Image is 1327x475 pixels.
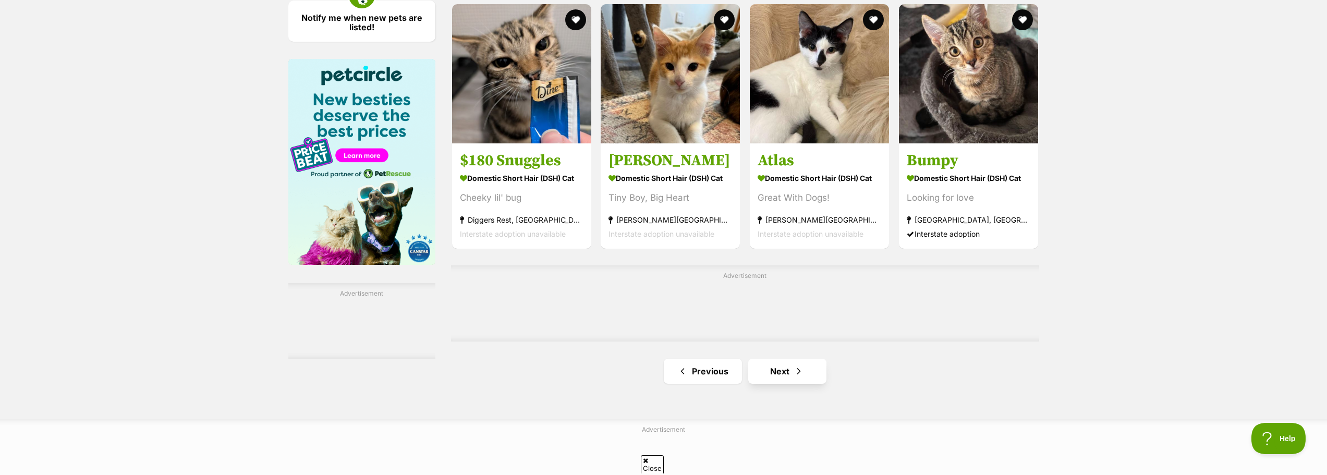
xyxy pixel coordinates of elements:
[608,213,732,227] strong: [PERSON_NAME][GEOGRAPHIC_DATA]
[907,170,1030,186] strong: Domestic Short Hair (DSH) Cat
[608,191,732,205] div: Tiny Boy, Big Heart
[608,170,732,186] strong: Domestic Short Hair (DSH) Cat
[907,151,1030,170] h3: Bumpy
[460,170,583,186] strong: Domestic Short Hair (DSH) Cat
[714,9,735,30] button: favourite
[452,4,591,143] img: $180 Snuggles - Domestic Short Hair (DSH) Cat
[460,213,583,227] strong: Diggers Rest, [GEOGRAPHIC_DATA]
[608,229,714,238] span: Interstate adoption unavailable
[460,151,583,170] h3: $180 Snuggles
[899,4,1038,143] img: Bumpy - Domestic Short Hair (DSH) Cat
[288,283,435,359] div: Advertisement
[601,143,740,249] a: [PERSON_NAME] Domestic Short Hair (DSH) Cat Tiny Boy, Big Heart [PERSON_NAME][GEOGRAPHIC_DATA] In...
[460,191,583,205] div: Cheeky lil' bug
[758,213,881,227] strong: [PERSON_NAME][GEOGRAPHIC_DATA]
[288,1,435,42] a: Notify me when new pets are listed!
[748,359,826,384] a: Next page
[460,229,566,238] span: Interstate adoption unavailable
[451,359,1039,384] nav: Pagination
[758,170,881,186] strong: Domestic Short Hair (DSH) Cat
[1012,9,1033,30] button: favourite
[750,143,889,249] a: Atlas Domestic Short Hair (DSH) Cat Great With Dogs! [PERSON_NAME][GEOGRAPHIC_DATA] Interstate ad...
[758,191,881,205] div: Great With Dogs!
[664,359,742,384] a: Previous page
[451,265,1039,342] div: Advertisement
[758,229,863,238] span: Interstate adoption unavailable
[750,4,889,143] img: Atlas - Domestic Short Hair (DSH) Cat
[907,213,1030,227] strong: [GEOGRAPHIC_DATA], [GEOGRAPHIC_DATA]
[863,9,884,30] button: favourite
[452,143,591,249] a: $180 Snuggles Domestic Short Hair (DSH) Cat Cheeky lil' bug Diggers Rest, [GEOGRAPHIC_DATA] Inter...
[907,227,1030,241] div: Interstate adoption
[288,59,435,265] img: Pet Circle promo banner
[601,4,740,143] img: George - Domestic Short Hair (DSH) Cat
[907,191,1030,205] div: Looking for love
[608,151,732,170] h3: [PERSON_NAME]
[641,455,664,473] span: Close
[565,9,586,30] button: favourite
[899,143,1038,249] a: Bumpy Domestic Short Hair (DSH) Cat Looking for love [GEOGRAPHIC_DATA], [GEOGRAPHIC_DATA] Interst...
[758,151,881,170] h3: Atlas
[1251,423,1306,454] iframe: Help Scout Beacon - Open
